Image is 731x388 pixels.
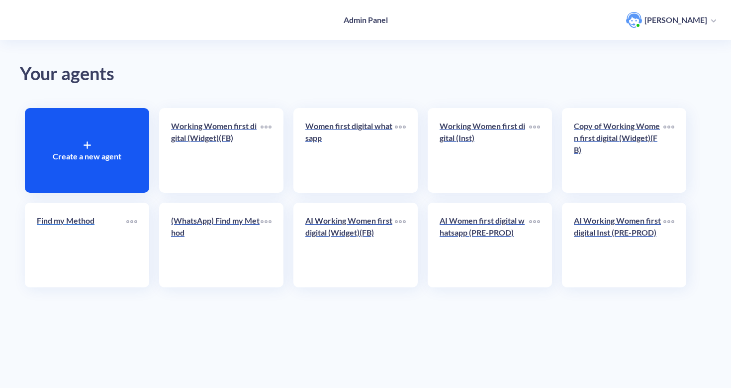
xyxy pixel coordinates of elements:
p: Working Women first digital (Widget)(FB) [171,120,261,144]
a: Working Women first digital (Inst) [440,120,529,181]
a: (WhatsApp) Find my Method [171,215,261,275]
p: Copy of Working Women first digital (Widget)(FB) [574,120,663,156]
p: Working Women first digital (Inst) [440,120,529,144]
a: Women first digital whatsapp [305,120,395,181]
a: Working Women first digital (Widget)(FB) [171,120,261,181]
a: AI Working Women first digital (Widget)(FB) [305,215,395,275]
p: (WhatsApp) Find my Method [171,215,261,239]
p: Create a new agent [53,150,121,162]
p: AI Women first digital whatsapp (PRE-PROD) [440,215,529,239]
a: AI Working Women first digital Inst (PRE-PROD) [574,215,663,275]
a: Find my Method [37,215,126,275]
p: Women first digital whatsapp [305,120,395,144]
button: user photo[PERSON_NAME] [621,11,721,29]
img: user photo [626,12,642,28]
p: [PERSON_NAME] [644,14,707,25]
div: Your agents [20,60,711,88]
p: AI Working Women first digital (Widget)(FB) [305,215,395,239]
a: AI Women first digital whatsapp (PRE-PROD) [440,215,529,275]
p: Find my Method [37,215,126,227]
p: AI Working Women first digital Inst (PRE-PROD) [574,215,663,239]
a: Copy of Working Women first digital (Widget)(FB) [574,120,663,181]
h4: Admin Panel [344,15,388,24]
